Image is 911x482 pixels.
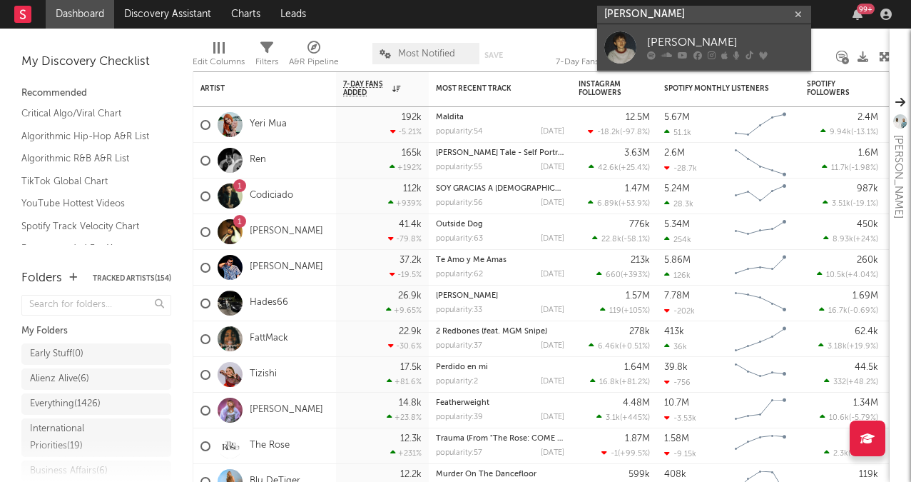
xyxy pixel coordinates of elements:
button: Tracked Artists(154) [93,275,171,282]
div: popularity: 33 [436,306,482,314]
div: [DATE] [541,306,564,314]
span: 6.46k [598,343,619,351]
div: [DATE] [541,413,564,421]
div: 1.47M [625,184,650,194]
a: Ren [250,154,266,166]
a: Maldita [436,114,464,121]
div: Filters [255,36,278,77]
div: -5.21 % [390,127,422,136]
div: [DATE] [541,164,564,171]
div: Recommended [21,85,171,102]
div: 1.6M [858,149,878,158]
span: +105 % [624,307,648,315]
div: 12.3k [400,434,422,443]
div: 2.6M [664,149,685,158]
a: TikTok Global Chart [21,174,157,189]
div: popularity: 62 [436,271,483,278]
span: 660 [606,271,621,279]
div: 165k [402,149,422,158]
div: A&R Pipeline [289,36,339,77]
a: SOY GRACIAS A [DEMOGRAPHIC_DATA] [436,185,583,193]
div: 44.5k [855,363,878,372]
div: 599k [628,470,650,479]
div: Spotify Followers [807,80,857,97]
div: 112k [403,184,422,194]
input: Search for artists [597,6,811,24]
div: 41.4k [399,220,422,229]
span: 16.7k [828,307,848,315]
div: 7.78M [664,291,690,301]
div: 5.67M [664,113,690,122]
div: My Discovery Checklist [21,54,171,71]
div: ( ) [590,377,650,386]
div: popularity: 39 [436,413,483,421]
button: 99+ [853,9,862,20]
div: +192 % [390,163,422,172]
div: Early Stuff ( 0 ) [30,346,83,363]
div: Te Amo y Me Amas [436,256,564,264]
div: [DATE] [541,199,564,207]
div: 1.87M [625,434,650,443]
div: [DATE] [541,128,564,136]
div: 99 + [857,4,875,14]
a: Alienz Alive(6) [21,368,171,390]
div: 2 Redbones (feat. MGM Snipe) [436,328,564,336]
div: 26.9k [398,291,422,301]
a: Murder On The Dancefloor [436,471,536,478]
svg: Chart title [728,428,793,464]
span: 6.89k [597,200,619,208]
svg: Chart title [728,286,793,321]
div: ( ) [817,270,878,279]
span: 7-Day Fans Added [343,80,389,97]
div: SOY GRACIAS A DIOS [436,185,564,193]
div: Folders [21,270,62,287]
span: -1 [611,450,618,458]
span: +0.51 % [621,343,648,351]
input: Search for folders... [21,295,171,316]
span: +53.9 % [621,200,648,208]
a: [PERSON_NAME] [250,404,323,416]
a: Perdido en mi [436,363,488,371]
span: 10.6k [829,414,849,422]
span: +24 % [855,236,876,243]
div: 10.7M [664,398,689,408]
a: 2 Redbones (feat. MGM Snipe) [436,328,547,336]
span: 11.7k [831,164,849,172]
div: ( ) [824,377,878,386]
div: Edit Columns [193,54,245,71]
div: 28.3k [664,199,693,209]
span: +81.2 % [621,378,648,386]
a: Algorithmic R&B A&R List [21,151,157,166]
div: 408k [664,470,686,479]
span: -1.98 % [851,164,876,172]
div: ( ) [818,341,878,351]
div: Perdido en mi [436,363,564,371]
span: 9.94k [830,129,851,136]
span: 16.8k [599,378,619,386]
div: -9.15k [664,449,696,458]
span: 10.5k [826,271,845,279]
div: ( ) [820,413,878,422]
a: Codiciado [250,190,293,202]
div: +939 % [388,199,422,208]
span: -0.69 % [850,307,876,315]
div: [DATE] [541,235,564,243]
div: Ja Morant [436,292,564,300]
div: Murder On The Dancefloor [436,471,564,478]
div: Alienz Alive ( 6 ) [30,371,89,388]
div: ( ) [820,127,878,136]
div: Spotify Monthly Listeners [664,84,771,93]
div: ( ) [601,448,650,458]
span: 42.6k [598,164,619,172]
div: -28.7k [664,164,697,173]
div: Outside Dog [436,221,564,229]
div: Featherweight [436,399,564,407]
div: 12.5M [626,113,650,122]
svg: Chart title [728,393,793,428]
div: [DATE] [541,449,564,457]
div: [DATE] [541,378,564,386]
svg: Chart title [728,250,793,286]
span: 3.18k [828,343,847,351]
span: 8.93k [833,236,853,243]
div: -202k [664,306,695,316]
